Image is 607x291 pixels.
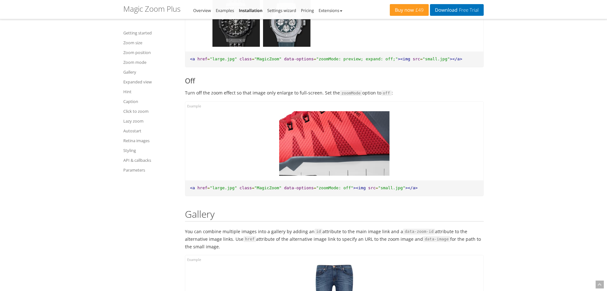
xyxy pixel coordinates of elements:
a: Autostart [123,127,177,135]
a: Lazy zoom [123,117,177,125]
a: Overview [193,8,211,13]
span: = [314,57,316,61]
h2: Gallery [185,209,484,221]
span: src [413,57,420,61]
span: ><img [353,185,366,190]
span: class [240,185,252,190]
a: Settings wizard [267,8,296,13]
span: "large.jpg" [210,185,237,190]
span: = [376,185,378,190]
code: href [243,236,256,242]
h3: Off [185,77,484,84]
a: Caption [123,98,177,105]
a: Installation [239,8,262,13]
a: Examples [216,8,234,13]
a: Styling [123,147,177,154]
span: class [240,57,252,61]
a: Getting started [123,29,177,37]
span: "zoomMode: off" [316,185,353,190]
a: Pricing [301,8,314,13]
span: = [252,57,254,61]
span: "MagicZoom" [254,57,282,61]
span: src [368,185,376,190]
span: data-options [284,57,314,61]
code: off [381,90,392,96]
span: "large.jpg" [210,57,237,61]
span: "small.jpg" [378,185,405,190]
span: = [314,185,316,190]
span: <a [190,57,195,61]
code: id [315,229,322,234]
span: Free Trial [457,8,479,13]
h1: Magic Zoom Plus [123,5,181,13]
span: data-options [284,185,314,190]
span: <a [190,185,195,190]
a: Extensions [319,8,342,13]
span: = [207,57,210,61]
a: DownloadFree Trial [430,4,484,16]
a: Click to zoom [123,107,177,115]
span: href [197,185,207,190]
a: Hint [123,88,177,95]
a: Buy now£49 [390,4,429,16]
code: data-zoom-id [403,229,435,234]
a: Parameters [123,166,177,174]
span: = [207,185,210,190]
span: = [252,185,254,190]
a: Gallery [123,68,177,76]
span: ><img [398,57,410,61]
span: "zoomMode: preview; expand: off;" [316,57,398,61]
a: Zoom mode [123,58,177,66]
a: Zoom size [123,39,177,46]
a: Retina images [123,137,177,144]
span: "MagicZoom" [254,185,282,190]
a: Zoom position [123,49,177,56]
span: = [420,57,423,61]
span: ></a> [450,57,462,61]
span: ></a> [405,185,418,190]
span: "small.jpg" [423,57,450,61]
code: zoomMode [340,90,362,96]
a: Expanded view [123,78,177,86]
a: API & callbacks [123,156,177,164]
span: £49 [414,8,424,13]
code: data-image [423,236,450,242]
span: href [197,57,207,61]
